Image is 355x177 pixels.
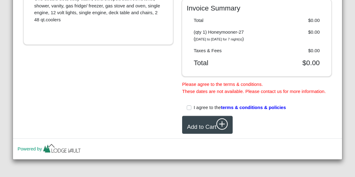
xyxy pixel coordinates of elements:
[18,146,82,151] a: Powered by
[257,17,324,24] div: $0.00
[182,81,331,88] li: Please agree to the terms & conditions.
[189,59,257,67] div: Total
[257,47,324,54] div: $0.00
[189,29,257,43] div: (qty 1) Honeymooner-27 ( )
[187,4,327,12] h4: Invoice Summary
[182,88,331,95] li: These dates are not available. Please contact us for more information.
[195,37,243,41] i: [DATE] to [DATE] for 7 night(s)
[182,116,233,134] button: Add to Cartplus circle
[194,104,286,111] label: I agree to the
[216,118,228,130] svg: plus circle
[189,47,257,54] div: Taxes & Fees
[42,142,82,156] img: lv-small.ca335149.png
[189,17,257,24] div: Total
[257,29,324,43] div: $0.00
[221,105,286,110] span: terms & conditions & policies
[257,59,324,67] div: $0.00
